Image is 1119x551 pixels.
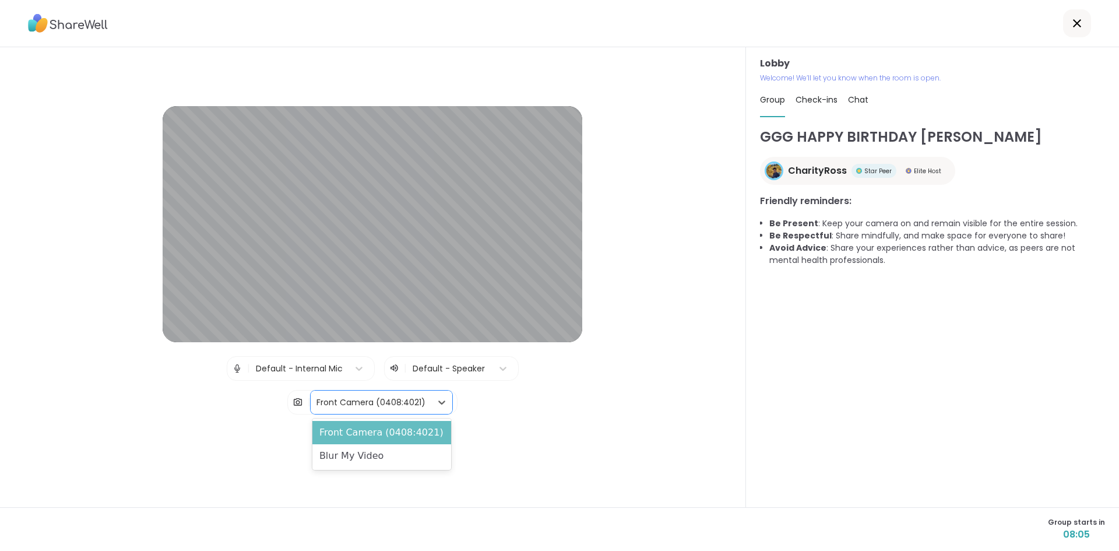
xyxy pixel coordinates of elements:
span: CharityRoss [788,164,847,178]
img: Star Peer [856,168,862,174]
p: Welcome! We’ll let you know when the room is open. [760,73,1105,83]
span: Group starts in [1048,517,1105,528]
li: : Share your experiences rather than advice, as peers are not mental health professionals. [769,242,1105,266]
button: Test speaker and microphone [307,424,438,448]
img: Microphone [232,357,242,380]
span: Check-ins [796,94,838,106]
div: Blur My Video [312,444,451,468]
h3: Friendly reminders: [760,194,1105,208]
b: Be Respectful [769,230,832,241]
span: 08:05 [1048,528,1105,542]
span: | [404,362,407,375]
img: ShareWell Logo [28,10,108,37]
span: | [308,391,311,414]
li: : Share mindfully, and make space for everyone to share! [769,230,1105,242]
h3: Lobby [760,57,1105,71]
div: Default - Internal Mic [256,363,343,375]
span: Group [760,94,785,106]
span: | [247,357,250,380]
span: Elite Host [914,167,941,176]
span: Chat [848,94,868,106]
h1: GGG HAPPY BIRTHDAY [PERSON_NAME] [760,127,1105,148]
b: Be Present [769,217,818,229]
a: CharityRossCharityRossStar PeerStar PeerElite HostElite Host [760,157,955,185]
div: Front Camera (0408:4021) [312,421,451,444]
div: Front Camera (0408:4021) [316,396,425,409]
li: : Keep your camera on and remain visible for the entire session. [769,217,1105,230]
b: Avoid Advice [769,242,826,254]
img: Elite Host [906,168,912,174]
img: Camera [293,391,303,414]
span: Star Peer [864,167,892,176]
img: CharityRoss [766,163,782,178]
